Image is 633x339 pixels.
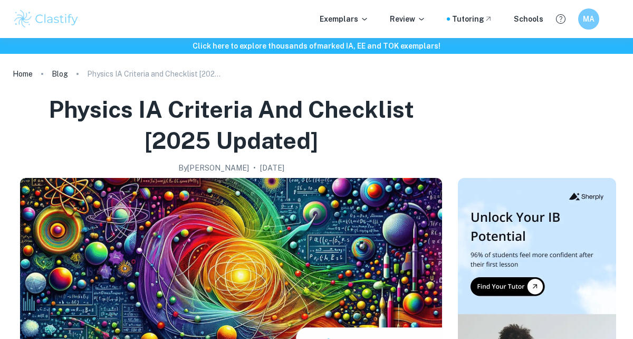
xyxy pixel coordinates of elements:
p: • [253,162,256,174]
h1: Physics IA Criteria and Checklist [2025 updated] [17,94,445,156]
button: Help and Feedback [552,10,570,28]
p: Exemplars [320,13,369,25]
h2: By [PERSON_NAME] [178,162,249,174]
a: Schools [514,13,543,25]
a: Home [13,67,33,81]
img: Clastify logo [13,8,80,30]
p: Review [390,13,426,25]
p: Physics IA Criteria and Checklist [2025 updated] [87,68,224,80]
h2: [DATE] [260,162,284,174]
button: MA [578,8,599,30]
h6: Click here to explore thousands of marked IA, EE and TOK exemplars ! [2,40,631,52]
a: Tutoring [452,13,493,25]
h6: MA [583,13,595,25]
a: Blog [52,67,68,81]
